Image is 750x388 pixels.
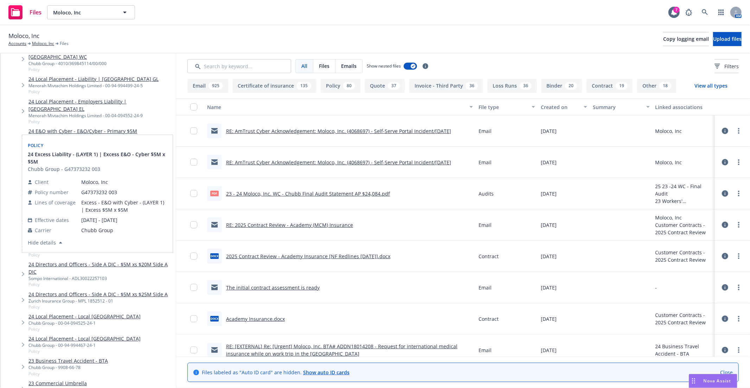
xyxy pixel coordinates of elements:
[341,62,357,70] span: Emails
[190,284,197,291] input: Toggle Row Selected
[226,284,320,291] a: The initial contract assessment is ready
[226,316,285,322] a: Academy Insurance.docx
[637,79,677,93] button: Other
[479,190,494,197] span: Audits
[226,253,390,260] a: 2025 Contract Review - Academy Insurance [NF Redlines [DATE]].docx
[81,178,167,186] span: Moloco, Inc
[190,346,197,354] input: Toggle Row Selected
[479,284,492,291] span: Email
[28,364,108,370] div: Chubb Group - 9908-66-78
[541,190,557,197] span: [DATE]
[28,261,173,275] a: 24 Directors and Officers - Side A DIC - $5M xs $20M Side A DIC
[479,315,499,323] span: Contract
[226,343,457,357] a: RE: [EXTERNAL] Re: [Urgent] Moloco, Inc. BTA# ADDN18014208 - Request for international medical in...
[187,59,291,73] input: Search by keyword...
[698,5,712,19] a: Search
[190,127,197,134] input: Toggle Row Selected
[541,346,557,354] span: [DATE]
[659,82,671,90] div: 18
[713,32,742,46] button: Upload files
[210,191,219,196] span: pdf
[663,36,709,42] span: Copy logging email
[226,222,353,228] a: RE: 2025 Contract Review - Academy (MCM) Insurance
[590,98,652,115] button: Summary
[28,371,108,377] span: Policy
[297,82,311,90] div: 135
[226,190,390,197] a: 23 - 24 Moloco, Inc. WC - Chubb Final Audit Statement AP $24,084.pdf
[655,311,712,326] div: Customer Contracts - 2025 Contract Review
[204,98,476,115] button: Name
[655,249,712,263] div: Customer Contracts - 2025 Contract Review
[30,9,41,15] span: Files
[683,79,739,93] button: View all types
[541,253,557,260] span: [DATE]
[541,159,557,166] span: [DATE]
[541,221,557,229] span: [DATE]
[365,79,405,93] button: Quote
[479,253,499,260] span: Contract
[466,82,478,90] div: 36
[655,214,712,221] div: Moloco, Inc
[28,127,137,135] a: 24 E&O with Cyber - E&O/Cyber - Primary $5M
[479,159,492,166] span: Email
[81,216,167,224] span: [DATE] - [DATE]
[409,79,483,93] button: Invoice - Third Party
[593,103,642,111] div: Summary
[28,98,173,113] a: 24 Local Placement - Employers Liability | [GEOGRAPHIC_DATA] EL
[28,75,159,83] a: 24 Local Placement - Liability | [GEOGRAPHIC_DATA] GL
[735,283,743,292] a: more
[28,252,135,258] span: Policy
[682,5,696,19] a: Report a Bug
[663,32,709,46] button: Copy logging email
[321,79,360,93] button: Policy
[655,127,682,135] div: Moloco, Inc
[28,380,87,387] a: 23 Commercial Umbrella
[673,7,680,13] div: 7
[388,82,400,90] div: 37
[28,313,141,320] a: 24 Local Placement - Local [GEOGRAPHIC_DATA]
[655,284,657,291] div: -
[735,252,743,260] a: more
[28,304,168,310] span: Policy
[8,40,26,47] a: Accounts
[476,98,538,115] button: File type
[207,103,465,111] div: Name
[565,82,577,90] div: 20
[714,5,728,19] a: Switch app
[190,190,197,197] input: Toggle Row Selected
[735,158,743,166] a: more
[28,119,173,125] span: Policy
[655,343,712,357] div: 24 Business Travel Accident - BTA
[28,46,173,61] a: 24 Local Placement - Workers Compensation | [GEOGRAPHIC_DATA] WC
[724,63,739,70] span: Filters
[209,82,223,90] div: 925
[47,5,135,19] button: Moloco, Inc
[586,79,633,93] button: Contract
[28,142,43,148] span: Policy
[35,216,69,224] span: Effective dates
[655,103,712,111] div: Linked associations
[735,189,743,198] a: more
[28,281,173,287] span: Policy
[28,151,168,165] span: 24 Excess Liability - (LAYER 1) | Excess E&O - Cyber $5M x $5M
[541,103,579,111] div: Created on
[704,378,731,384] span: Nova Assist
[655,197,712,205] div: 23 Workers' Compensation - WC
[541,79,582,93] button: Binder
[479,346,492,354] span: Email
[655,183,712,197] div: 25 23 -24 WC - Final Audit
[689,374,737,388] button: Nova Assist
[720,369,733,376] a: Close
[28,342,141,348] div: Chubb Group - 00-94-994467-24-1
[35,227,51,234] span: Carrier
[25,238,65,247] button: Hide details
[735,346,743,354] a: more
[28,326,141,332] span: Policy
[487,79,537,93] button: Loss Runs
[343,82,355,90] div: 80
[714,59,739,73] button: Filters
[190,315,197,322] input: Toggle Row Selected
[28,275,173,281] div: Sompo International - ADL30022257103
[479,221,492,229] span: Email
[28,348,141,354] span: Policy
